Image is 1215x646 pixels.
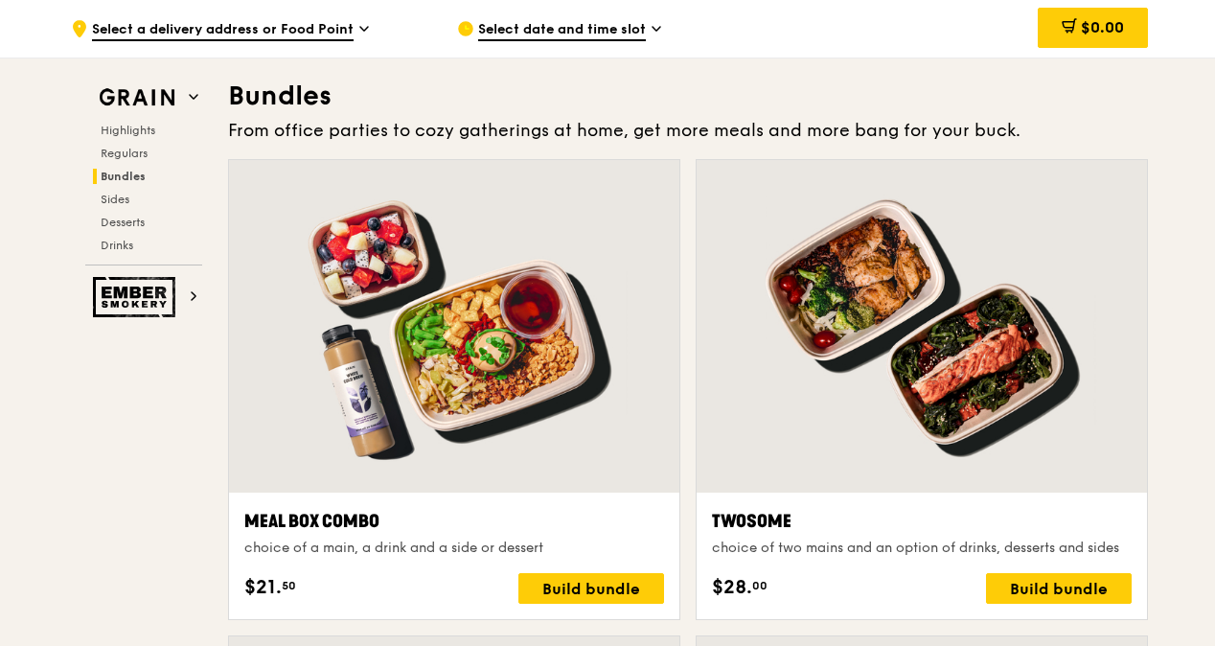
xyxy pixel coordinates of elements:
[101,216,145,229] span: Desserts
[101,170,146,183] span: Bundles
[101,147,148,160] span: Regulars
[93,81,181,115] img: Grain web logo
[101,193,129,206] span: Sides
[228,117,1148,144] div: From office parties to cozy gatherings at home, get more meals and more bang for your buck.
[712,573,752,602] span: $28.
[282,578,296,593] span: 50
[712,508,1132,535] div: Twosome
[478,20,646,41] span: Select date and time slot
[1081,18,1124,36] span: $0.00
[244,573,282,602] span: $21.
[986,573,1132,604] div: Build bundle
[93,277,181,317] img: Ember Smokery web logo
[244,508,664,535] div: Meal Box Combo
[712,539,1132,558] div: choice of two mains and an option of drinks, desserts and sides
[101,124,155,137] span: Highlights
[228,79,1148,113] h3: Bundles
[244,539,664,558] div: choice of a main, a drink and a side or dessert
[752,578,768,593] span: 00
[92,20,354,41] span: Select a delivery address or Food Point
[101,239,133,252] span: Drinks
[518,573,664,604] div: Build bundle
